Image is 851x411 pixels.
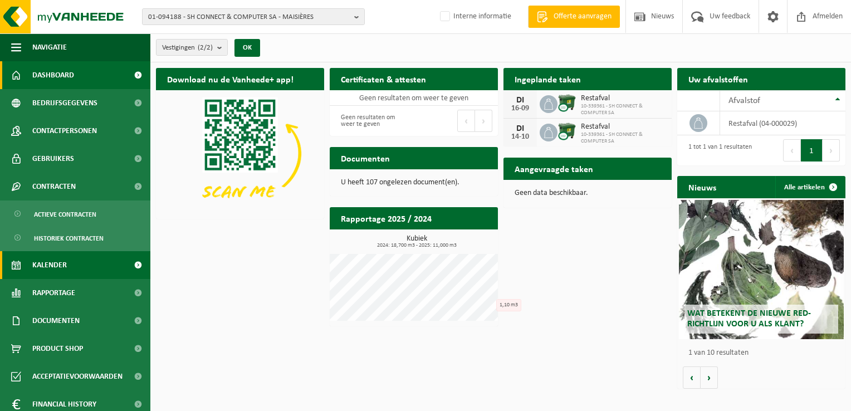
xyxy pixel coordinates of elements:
[581,123,666,131] span: Restafval
[32,363,123,390] span: Acceptatievoorwaarden
[701,366,718,389] button: Volgende
[688,349,840,357] p: 1 van 10 resultaten
[330,147,401,169] h2: Documenten
[438,8,511,25] label: Interne informatie
[720,111,845,135] td: restafval (04-000029)
[32,117,97,145] span: Contactpersonen
[509,124,531,133] div: DI
[142,8,365,25] button: 01-094188 - SH CONNECT & COMPUTER SA - MAISIÈRES
[551,11,614,22] span: Offerte aanvragen
[156,90,324,217] img: Download de VHEPlus App
[34,228,104,249] span: Historiek contracten
[234,39,260,57] button: OK
[783,139,801,162] button: Previous
[198,44,213,51] count: (2/2)
[581,103,666,116] span: 10-339361 - SH CONNECT & COMPUTER SA
[156,68,305,90] h2: Download nu de Vanheede+ app!
[330,68,437,90] h2: Certificaten & attesten
[528,6,620,28] a: Offerte aanvragen
[677,68,759,90] h2: Uw afvalstoffen
[341,179,487,187] p: U heeft 107 ongelezen document(en).
[32,335,83,363] span: Product Shop
[509,105,531,112] div: 16-09
[330,90,498,106] td: Geen resultaten om weer te geven
[3,227,148,248] a: Historiek contracten
[557,122,576,141] img: WB-1100-CU
[32,279,75,307] span: Rapportage
[515,189,661,197] p: Geen data beschikbaar.
[775,176,844,198] a: Alle artikelen
[677,176,727,198] h2: Nieuws
[32,251,67,279] span: Kalender
[509,133,531,141] div: 14-10
[32,173,76,200] span: Contracten
[457,110,475,132] button: Previous
[3,203,148,224] a: Actieve contracten
[162,40,213,56] span: Vestigingen
[148,9,350,26] span: 01-094188 - SH CONNECT & COMPUTER SA - MAISIÈRES
[503,68,592,90] h2: Ingeplande taken
[557,94,576,112] img: WB-1100-CU
[32,61,74,89] span: Dashboard
[32,145,74,173] span: Gebruikers
[728,96,760,105] span: Afvalstof
[509,96,531,105] div: DI
[32,89,97,117] span: Bedrijfsgegevens
[503,158,604,179] h2: Aangevraagde taken
[32,307,80,335] span: Documenten
[581,94,666,103] span: Restafval
[475,110,492,132] button: Next
[801,139,823,162] button: 1
[496,299,521,311] div: 1,10 m3
[683,366,701,389] button: Vorige
[34,204,96,225] span: Actieve contracten
[335,243,498,248] span: 2024: 18,700 m3 - 2025: 11,000 m3
[32,33,67,61] span: Navigatie
[330,207,443,229] h2: Rapportage 2025 / 2024
[683,138,752,163] div: 1 tot 1 van 1 resultaten
[156,39,228,56] button: Vestigingen(2/2)
[581,131,666,145] span: 10-339361 - SH CONNECT & COMPUTER SA
[823,139,840,162] button: Next
[415,229,497,251] a: Bekijk rapportage
[679,200,844,339] a: Wat betekent de nieuwe RED-richtlijn voor u als klant?
[687,309,811,329] span: Wat betekent de nieuwe RED-richtlijn voor u als klant?
[335,235,498,248] h3: Kubiek
[335,109,408,133] div: Geen resultaten om weer te geven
